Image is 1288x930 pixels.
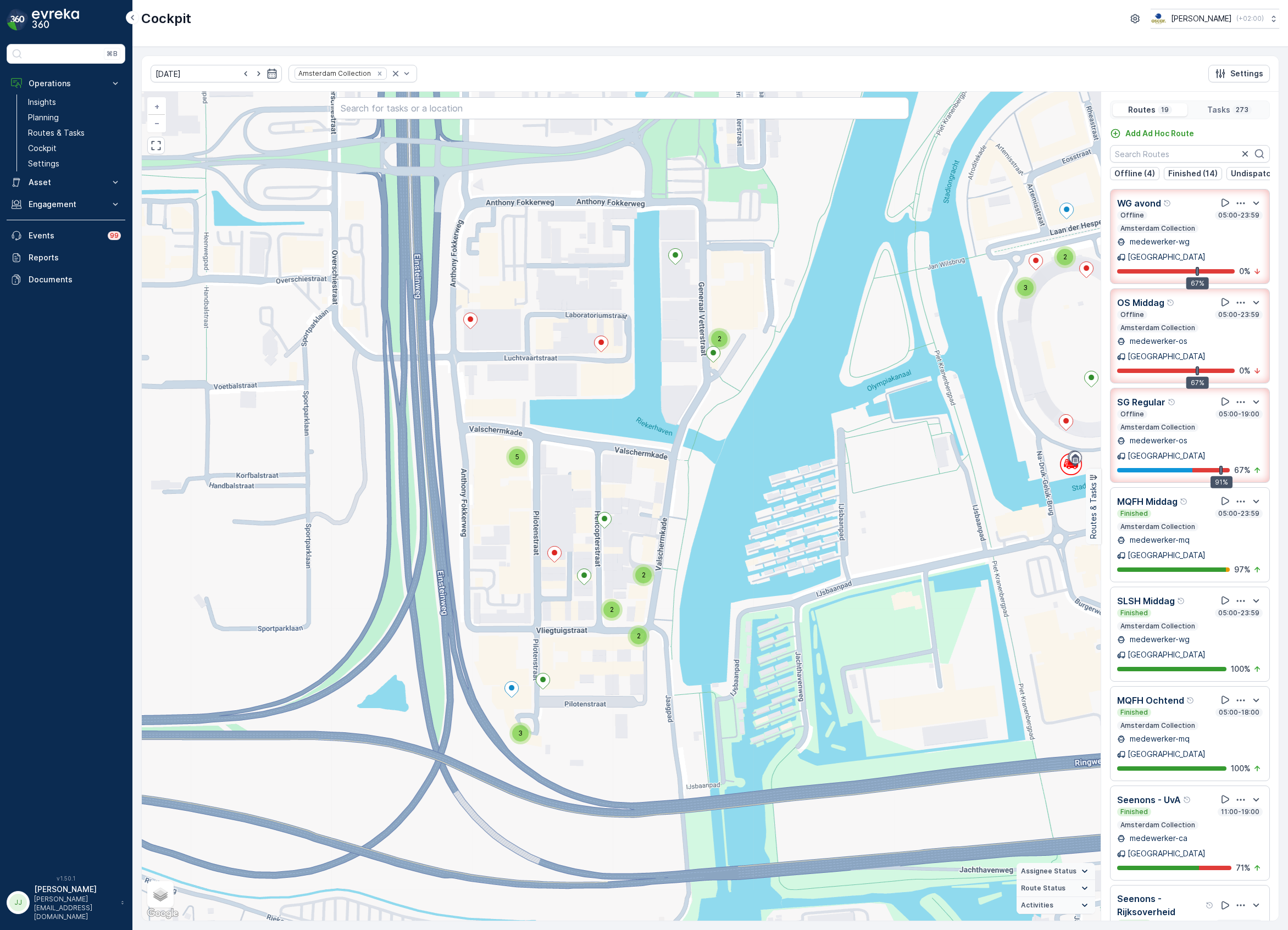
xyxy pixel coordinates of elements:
[1119,509,1149,518] p: Finished
[1117,892,1203,918] p: Seenons - Rijksoverheid
[1128,450,1206,461] p: [GEOGRAPHIC_DATA]
[7,193,125,215] button: Engagement
[1119,821,1196,829] p: Amsterdam Collection
[1017,863,1095,880] summary: Assignee Status
[1180,497,1189,506] div: Help Tooltip Icon
[1128,351,1206,362] p: [GEOGRAPHIC_DATA]
[1151,13,1167,25] img: basis-logo_rgb2x.png
[110,231,119,240] p: 99
[1117,594,1175,608] p: SLSH Middag
[1119,324,1196,332] p: Amsterdam Collection
[1186,377,1209,389] div: 67%
[1023,283,1028,292] span: 3
[1171,13,1232,24] p: [PERSON_NAME]
[148,882,173,906] a: Layers
[1217,609,1261,617] p: 05:00-23:59
[1119,310,1145,319] p: Offline
[1235,105,1250,114] p: 273
[1117,694,1184,707] p: MQFH Ochtend
[154,102,159,111] span: +
[9,894,27,911] div: JJ
[1128,336,1187,347] p: medewerker-os
[1207,104,1230,115] p: Tasks
[24,156,125,171] a: Settings
[1128,848,1206,859] p: [GEOGRAPHIC_DATA]
[24,94,125,110] a: Insights
[154,118,160,127] span: −
[1021,884,1065,893] span: Route Status
[7,247,125,269] a: Reports
[29,78,103,89] p: Operations
[1119,721,1196,730] p: Amsterdam Collection
[1119,609,1149,617] p: Finished
[145,906,181,921] a: Open this area in Google Maps (opens a new window)
[642,571,646,579] span: 2
[1128,534,1190,545] p: medewerker-mq
[1128,550,1206,561] p: [GEOGRAPHIC_DATA]
[1128,435,1187,446] p: medewerker-os
[1218,708,1261,717] p: 05:00-18:00
[29,177,103,188] p: Asset
[1017,897,1095,914] summary: Activities
[34,895,115,921] p: [PERSON_NAME][EMAIL_ADDRESS][DOMAIN_NAME]
[334,97,909,119] input: Search for tasks or a location
[1220,808,1261,816] p: 11:00-19:00
[7,9,29,31] img: logo
[7,884,125,921] button: JJ[PERSON_NAME][PERSON_NAME][EMAIL_ADDRESS][DOMAIN_NAME]
[7,875,125,882] span: v 1.50.1
[1054,246,1076,268] div: 2
[1117,296,1164,309] p: OS Middag
[506,446,528,468] div: 5
[148,115,165,131] a: Zoom Out
[1231,664,1251,675] p: 100 %
[1239,266,1251,277] p: 0 %
[1119,211,1145,220] p: Offline
[1186,277,1209,289] div: 67%
[1128,749,1206,760] p: [GEOGRAPHIC_DATA]
[1117,793,1181,806] p: Seenons - UvA
[1217,211,1261,220] p: 05:00-23:59
[151,65,282,82] input: dd/mm/yyyy
[1168,168,1218,179] p: Finished (14)
[1021,901,1053,910] span: Activities
[1125,128,1194,139] p: Add Ad Hoc Route
[515,453,519,461] span: 5
[24,125,125,141] a: Routes & Tasks
[601,599,623,621] div: 2
[1117,495,1178,508] p: MQFH Middag
[1236,14,1264,23] p: ( +02:00 )
[1119,522,1196,531] p: Amsterdam Collection
[24,141,125,156] a: Cockpit
[1021,867,1076,876] span: Assignee Status
[29,252,121,263] p: Reports
[1014,277,1036,299] div: 3
[628,625,649,647] div: 2
[32,9,79,31] img: logo_dark-DEwI_e13.png
[1177,597,1186,605] div: Help Tooltip Icon
[28,158,59,169] p: Settings
[29,230,101,241] p: Events
[148,98,165,115] a: Zoom In
[1151,9,1279,29] button: [PERSON_NAME](+02:00)
[7,73,125,94] button: Operations
[1230,68,1263,79] p: Settings
[632,564,654,586] div: 2
[1208,65,1270,82] button: Settings
[1206,901,1214,910] div: Help Tooltip Icon
[509,722,531,744] div: 3
[374,69,386,78] div: Remove Amsterdam Collection
[1119,808,1149,816] p: Finished
[1128,634,1190,645] p: medewerker-wg
[1234,465,1251,476] p: 67 %
[107,49,118,58] p: ⌘B
[34,884,115,895] p: [PERSON_NAME]
[1119,920,1149,928] p: Finished
[1117,396,1165,409] p: SG Regular
[1119,622,1196,631] p: Amsterdam Collection
[28,143,57,154] p: Cockpit
[1119,224,1196,233] p: Amsterdam Collection
[28,112,59,123] p: Planning
[29,199,103,210] p: Engagement
[1117,197,1161,210] p: WG avond
[1186,696,1195,705] div: Help Tooltip Icon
